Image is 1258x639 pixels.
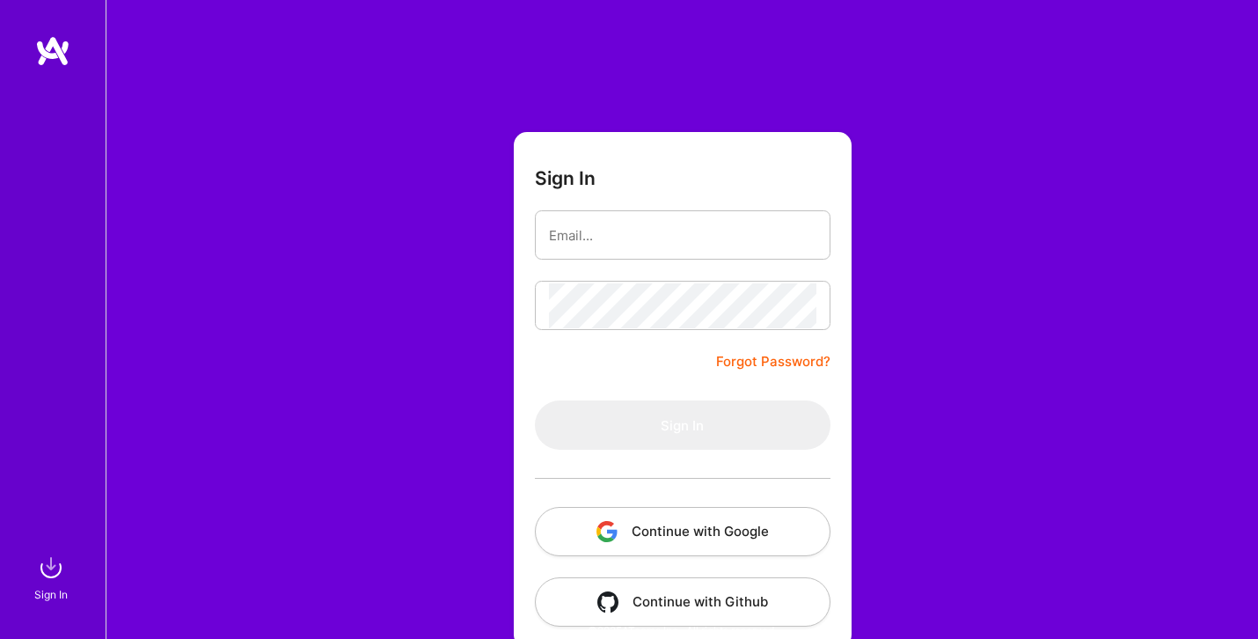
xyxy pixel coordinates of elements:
img: sign in [33,550,69,585]
img: logo [35,35,70,67]
a: sign inSign In [37,550,69,604]
button: Continue with Github [535,577,830,627]
img: icon [596,521,618,542]
a: Forgot Password? [716,351,830,372]
button: Sign In [535,400,830,450]
input: Email... [549,213,816,258]
img: icon [597,591,618,613]
h3: Sign In [535,167,596,189]
button: Continue with Google [535,507,830,556]
div: Sign In [34,585,68,604]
